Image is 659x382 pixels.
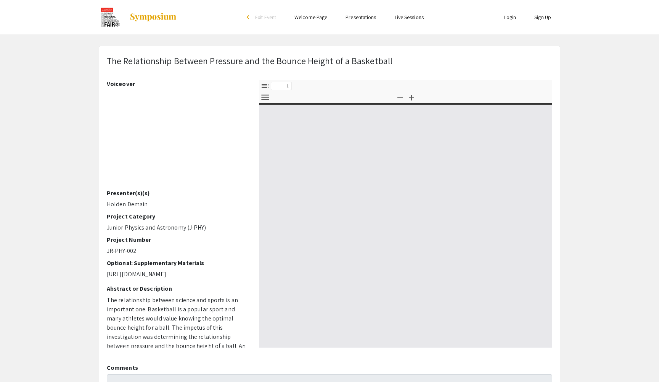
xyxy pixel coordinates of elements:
img: CoorsTek Denver Metro Regional Science and Engineering Fair [99,8,122,27]
span: Exit Event [255,14,276,21]
h2: Project Number [107,236,248,243]
h2: Comments [107,364,552,371]
h2: Abstract or Description [107,285,248,292]
button: Zoom In [405,92,418,103]
p: JR-PHY-002 [107,246,248,256]
button: Zoom Out [394,92,407,103]
a: Presentations [346,14,376,21]
h2: Presenter(s)(s) [107,189,248,197]
img: Symposium by ForagerOne [129,13,177,22]
button: Tools [259,92,272,103]
a: CoorsTek Denver Metro Regional Science and Engineering Fair [99,8,177,27]
div: arrow_back_ios [247,15,251,19]
button: Toggle Sidebar [259,81,272,92]
p: Holden Demain [107,200,248,209]
h2: Voiceover [107,80,248,87]
a: Welcome Page [294,14,327,21]
input: Page [271,82,291,90]
p: Junior Physics and Astronomy (J-PHY) [107,223,248,232]
h2: Project Category [107,213,248,220]
a: Live Sessions [395,14,424,21]
a: Sign Up [534,14,551,21]
h2: Optional: Supplementary Materials [107,259,248,267]
iframe: YouTube video player [107,91,248,189]
a: Login [504,14,516,21]
p: [URL][DOMAIN_NAME] [107,270,248,279]
p: The Relationship Between Pressure and the Bounce Height of a Basketball [107,54,392,68]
